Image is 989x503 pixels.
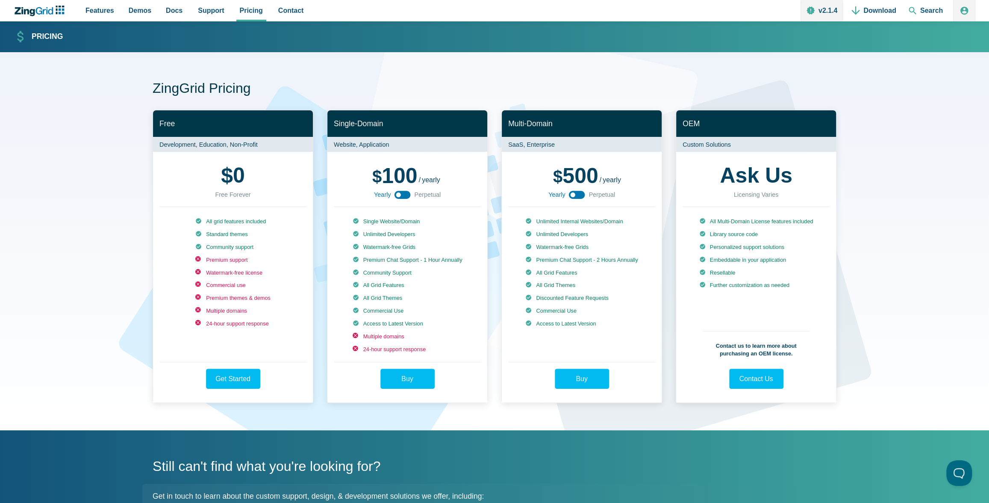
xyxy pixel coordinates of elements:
li: Unlimited Developers [353,231,462,238]
div: Free Forever [215,189,250,200]
li: Community support [195,243,271,251]
li: Watermark-free license [195,269,271,277]
li: Unlimited Internal Websites/Domain [525,218,638,225]
a: Buy [555,369,609,389]
li: Watermark-free Grids [353,243,462,251]
a: ZingChart Logo. Click to return to the homepage [14,6,69,16]
strong: Pricing [32,33,63,41]
span: Contact [278,5,304,16]
li: Multiple domains [195,307,271,315]
span: Support [198,5,224,16]
span: yearly [603,176,621,183]
li: Personalized support solutions [699,243,813,251]
p: Contact us to learn more about purchasing an OEM license. [703,331,809,358]
li: Community Support [353,269,462,277]
strong: Ask Us [720,165,792,186]
li: Premium Chat Support - 2 Hours Annually [525,256,638,264]
li: All Grid Themes [353,294,462,302]
li: Unlimited Developers [525,231,638,238]
li: Premium Chat Support - 1 Hour Annually [353,256,462,264]
p: Website, Application [327,137,487,152]
li: Access to Latest Version [353,320,462,328]
li: All Multi-Domain License features included [699,218,813,225]
span: Features [85,5,114,16]
p: SaaS, Enterprise [502,137,662,152]
span: Yearly [374,189,391,200]
div: Licensing Varies [734,189,779,200]
li: Further customization as needed [699,281,813,289]
h2: OEM [676,110,836,137]
p: Development, Education, Non-Profit [153,137,313,152]
li: Discounted Feature Requests [525,294,638,302]
li: Multiple domains [353,333,462,340]
li: Embeddable in your application [699,256,813,264]
span: $ [221,165,233,186]
li: Standard themes [195,231,271,238]
li: Single Website/Domain [353,218,462,225]
h2: Multi-Domain [502,110,662,137]
span: / [419,177,421,183]
li: Watermark-free Grids [525,243,638,251]
span: yearly [422,176,440,183]
span: 100 [372,164,418,188]
li: Commercial Use [353,307,462,315]
li: Premium support [195,256,271,264]
a: Contact Us [729,369,783,389]
li: All Grid Themes [525,281,638,289]
span: 500 [553,164,598,188]
iframe: Toggle Customer Support [946,460,972,486]
a: Buy [380,369,435,389]
li: Commercial use [195,281,271,289]
a: Pricing [15,30,63,44]
li: Premium themes & demos [195,294,271,302]
span: Demos [129,5,151,16]
li: All Grid Features [525,269,638,277]
strong: 0 [221,165,245,186]
span: / [600,177,601,183]
span: Yearly [548,189,565,200]
h1: ZingGrid Pricing [153,80,836,99]
li: All Grid Features [353,281,462,289]
li: 24-hour support response [353,346,462,353]
span: Perpetual [414,189,441,200]
p: Custom Solutions [676,137,836,152]
li: 24-hour support response [195,320,271,328]
h2: Single-Domain [327,110,487,137]
a: Get Started [206,369,260,389]
h2: Still can't find what you're looking for? [153,458,836,477]
li: Resellable [699,269,813,277]
li: Access to Latest Version [525,320,638,328]
h2: Free [153,110,313,137]
span: Docs [166,5,182,16]
li: Commercial Use [525,307,638,315]
li: All grid features included [195,218,271,225]
li: Library source code [699,231,813,238]
span: Perpetual [589,189,615,200]
span: Pricing [240,5,263,16]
